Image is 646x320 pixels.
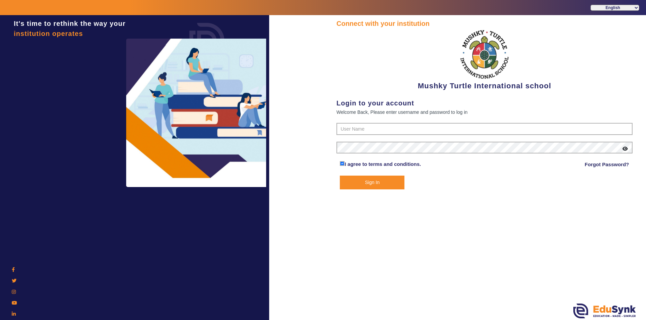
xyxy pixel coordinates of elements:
a: Forgot Password? [585,161,629,169]
span: institution operates [14,30,83,37]
a: I agree to terms and conditions. [345,161,421,167]
div: Login to your account [336,98,633,108]
div: Welcome Back, Please enter username and password to log in [336,108,633,116]
img: login3.png [126,39,267,187]
img: login.png [182,15,232,65]
img: f2cfa3ea-8c3d-4776-b57d-4b8cb03411bc [459,29,510,80]
span: It's time to rethink the way your [14,20,125,27]
input: User Name [336,123,633,135]
div: Connect with your institution [336,18,633,29]
button: Sign In [340,176,404,189]
div: Mushky Turtle International school [336,29,633,91]
img: edusynk.png [573,304,636,318]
